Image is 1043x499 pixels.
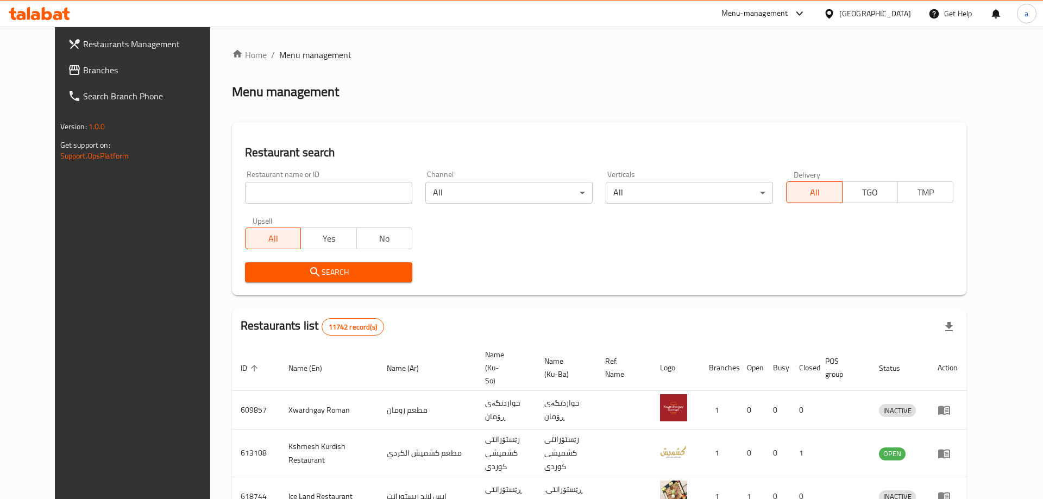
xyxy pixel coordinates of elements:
td: رێستۆرانتی کشمیشى كوردى [536,429,596,477]
span: a [1025,8,1028,20]
td: Xwardngay Roman [280,391,378,429]
span: ID [241,362,261,375]
td: 613108 [232,429,280,477]
span: All [250,231,297,247]
th: Closed [790,345,816,391]
span: OPEN [879,447,906,460]
th: Logo [651,345,700,391]
td: 1 [700,391,738,429]
span: Get support on: [60,138,110,152]
td: مطعم كشميش الكردي [378,429,476,477]
span: Search [254,266,404,279]
a: Branches [59,57,229,83]
img: Xwardngay Roman [660,394,687,421]
a: Restaurants Management [59,31,229,57]
td: خواردنگەی ڕۆمان [476,391,536,429]
label: Delivery [794,170,821,178]
span: 1.0.0 [89,119,105,134]
span: Branches [83,64,221,77]
span: TMP [902,185,949,200]
span: 11742 record(s) [322,322,384,332]
div: Menu [938,403,958,416]
span: Name (Ar) [387,362,433,375]
button: Search [245,262,412,282]
td: 1 [700,429,738,477]
span: Name (Ku-Ba) [544,355,583,381]
div: [GEOGRAPHIC_DATA] [839,8,911,20]
a: Support.OpsPlatform [60,149,129,163]
h2: Menu management [232,83,339,100]
h2: Restaurant search [245,144,953,161]
td: خواردنگەی ڕۆمان [536,391,596,429]
td: 0 [764,429,790,477]
div: Menu [938,447,958,460]
span: TGO [847,185,894,200]
li: / [271,48,275,61]
div: Menu-management [721,7,788,20]
button: All [245,228,301,249]
span: Name (Ku-So) [485,348,523,387]
td: 1 [790,429,816,477]
div: Export file [936,314,962,340]
span: Search Branch Phone [83,90,221,103]
td: 609857 [232,391,280,429]
th: Branches [700,345,738,391]
button: No [356,228,412,249]
td: 0 [738,391,764,429]
a: Home [232,48,267,61]
span: Restaurants Management [83,37,221,50]
td: رێستۆرانتی کشمیشى كوردى [476,429,536,477]
td: 0 [738,429,764,477]
nav: breadcrumb [232,48,966,61]
div: INACTIVE [879,404,916,417]
td: Kshmesh Kurdish Restaurant [280,429,378,477]
span: Menu management [279,48,351,61]
button: Yes [300,228,356,249]
div: All [606,182,773,204]
th: Busy [764,345,790,391]
span: Version: [60,119,87,134]
h2: Restaurants list [241,318,384,336]
a: Search Branch Phone [59,83,229,109]
th: Action [929,345,966,391]
label: Upsell [253,217,273,224]
button: TGO [842,181,898,203]
div: Total records count [322,318,384,336]
span: Ref. Name [605,355,638,381]
span: All [791,185,838,200]
div: OPEN [879,447,906,460]
td: 0 [764,391,790,429]
div: All [425,182,593,204]
input: Search for restaurant name or ID.. [245,182,412,204]
span: Yes [305,231,352,247]
span: POS group [825,355,857,381]
img: Kshmesh Kurdish Restaurant [660,438,687,465]
th: Open [738,345,764,391]
td: مطعم رومان [378,391,476,429]
span: Status [879,362,914,375]
button: TMP [897,181,953,203]
span: Name (En) [288,362,336,375]
td: 0 [790,391,816,429]
span: No [361,231,408,247]
button: All [786,181,842,203]
span: INACTIVE [879,405,916,417]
